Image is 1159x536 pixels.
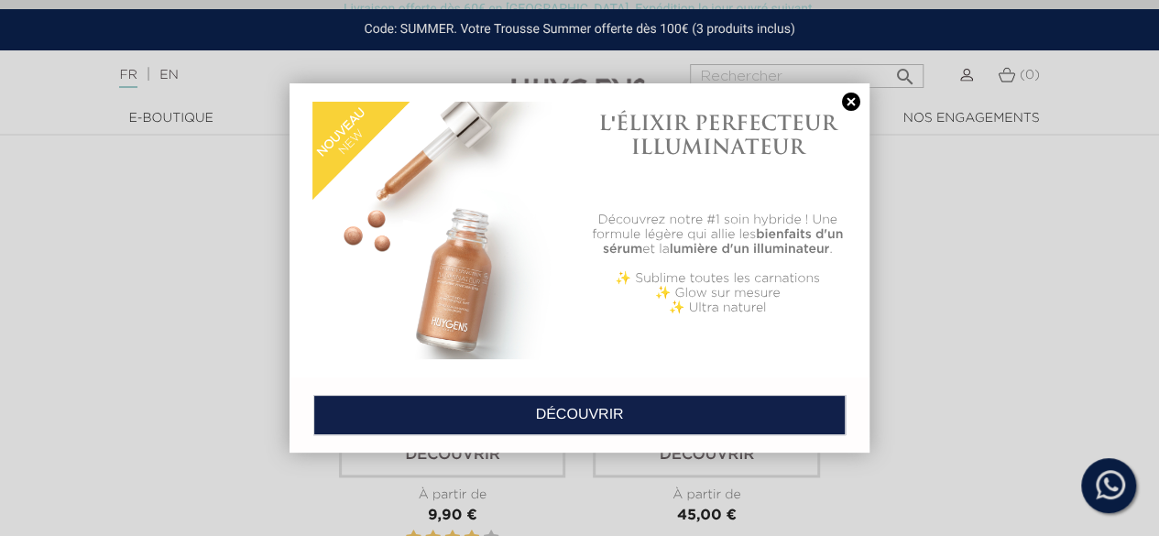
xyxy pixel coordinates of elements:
b: bienfaits d'un sérum [603,228,843,256]
p: ✨ Glow sur mesure [589,286,847,301]
h1: L'ÉLIXIR PERFECTEUR ILLUMINATEUR [589,111,847,159]
p: ✨ Ultra naturel [589,301,847,315]
p: ✨ Sublime toutes les carnations [589,271,847,286]
a: DÉCOUVRIR [313,395,846,435]
b: lumière d'un illuminateur [670,243,830,256]
p: Découvrez notre #1 soin hybride ! Une formule légère qui allie les et la . [589,213,847,257]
